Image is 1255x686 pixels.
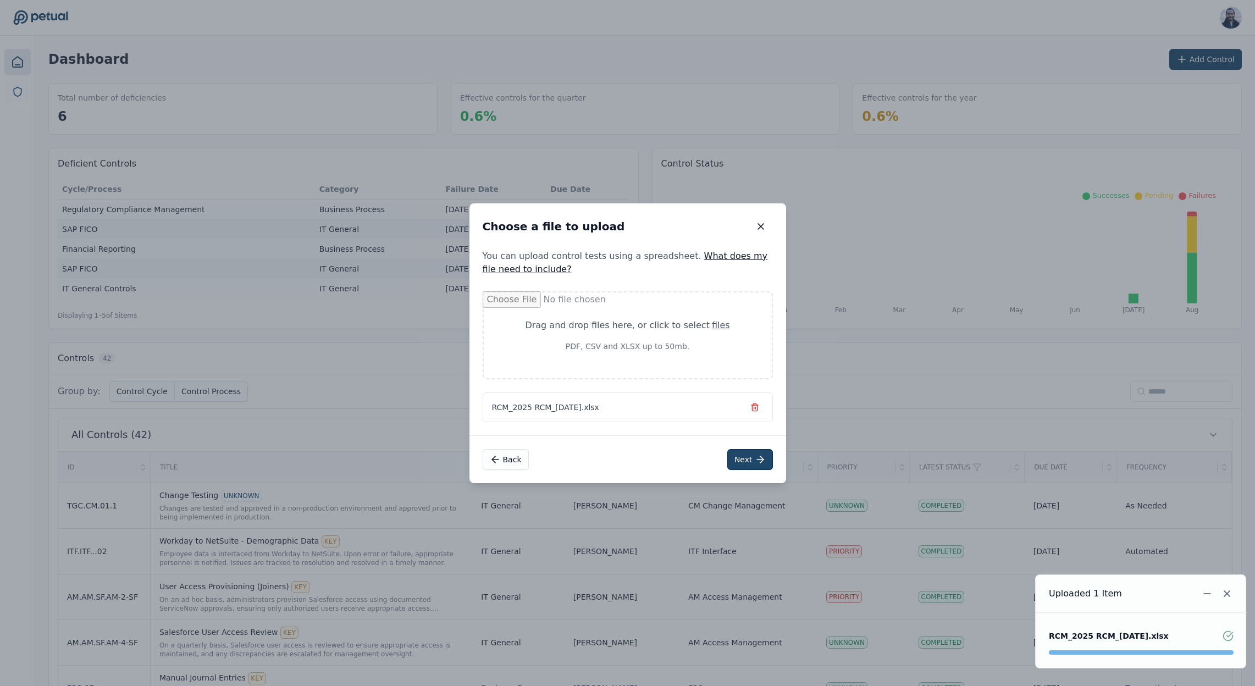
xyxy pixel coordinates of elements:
div: files [712,319,730,332]
div: RCM_2025 RCM_9-17-2025.xlsx [1049,630,1169,641]
button: Back [483,449,529,470]
a: What does my file need to include? [483,251,768,274]
button: Next [727,449,773,470]
button: Close [1217,584,1237,604]
div: Uploaded 1 Item [1049,587,1122,600]
span: RCM_2025 RCM_[DATE].xlsx [492,402,599,413]
div: Drag and drop files here , or click to select [510,319,745,332]
h2: Choose a file to upload [483,219,625,234]
p: PDF, CSV and XLSX up to 50mb. [510,341,745,352]
button: Minimize [1197,584,1217,604]
p: You can upload control tests using a spreadsheet. [469,250,786,276]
